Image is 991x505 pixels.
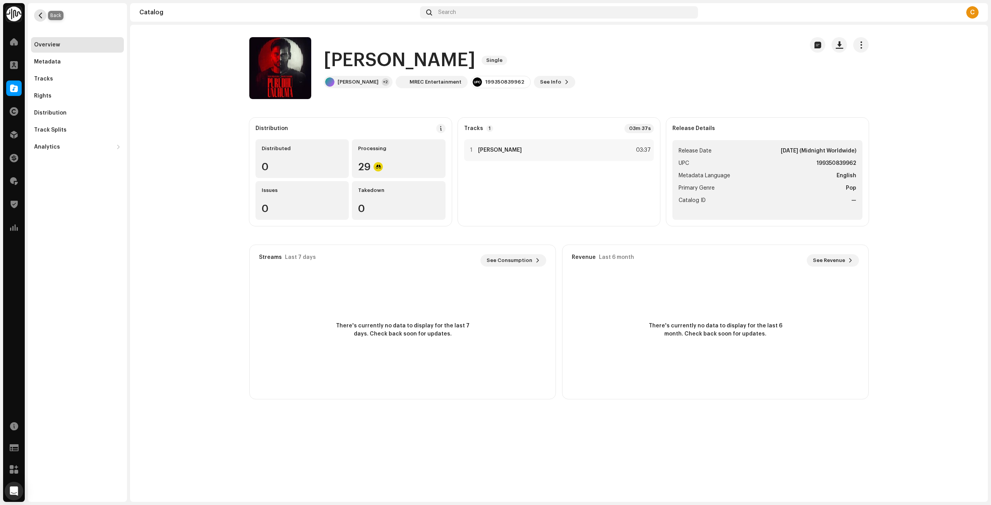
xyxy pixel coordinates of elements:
[139,9,417,15] div: Catalog
[259,254,282,260] div: Streams
[679,146,712,156] span: Release Date
[438,9,456,15] span: Search
[31,71,124,87] re-m-nav-item: Tracks
[679,196,706,205] span: Catalog ID
[572,254,596,260] div: Revenue
[807,254,859,267] button: See Revenue
[478,147,522,153] strong: [PERSON_NAME]
[31,122,124,138] re-m-nav-item: Track Splits
[31,88,124,104] re-m-nav-item: Rights
[837,171,856,180] strong: English
[482,56,507,65] span: Single
[540,74,561,90] span: See Info
[485,79,524,85] div: 199350839962
[34,76,53,82] div: Tracks
[816,159,856,168] strong: 199350839962
[851,196,856,205] strong: —
[31,105,124,121] re-m-nav-item: Distribution
[781,146,856,156] strong: [DATE] (Midnight Worldwide)
[646,322,785,338] span: There's currently no data to display for the last 6 month. Check back soon for updates.
[382,78,389,86] div: +2
[410,79,461,85] div: MREC Entertainment
[34,110,67,116] div: Distribution
[262,187,343,193] div: Issues
[534,76,575,88] button: See Info
[31,37,124,53] re-m-nav-item: Overview
[358,146,439,152] div: Processing
[634,146,651,155] div: 03:37
[31,54,124,70] re-m-nav-item: Metadata
[285,254,316,260] div: Last 7 days
[34,127,67,133] div: Track Splits
[624,124,654,133] div: 03m 37s
[31,139,124,155] re-m-nav-dropdown: Analytics
[679,183,715,193] span: Primary Genre
[34,42,60,48] div: Overview
[966,6,979,19] div: C
[846,183,856,193] strong: Pop
[480,254,546,267] button: See Consumption
[679,159,689,168] span: UPC
[333,322,472,338] span: There's currently no data to display for the last 7 days. Check back soon for updates.
[34,144,60,150] div: Analytics
[338,79,379,85] div: [PERSON_NAME]
[486,125,493,132] p-badge: 1
[262,146,343,152] div: Distributed
[397,77,406,87] img: c8ea3a4e-5b88-479e-b956-0f4692a96cf0
[599,254,634,260] div: Last 6 month
[813,253,845,268] span: See Revenue
[679,171,730,180] span: Metadata Language
[324,48,475,73] h1: [PERSON_NAME]
[6,6,22,22] img: 0f74c21f-6d1c-4dbc-9196-dbddad53419e
[255,125,288,132] div: Distribution
[672,125,715,132] strong: Release Details
[34,59,61,65] div: Metadata
[5,482,23,500] div: Open Intercom Messenger
[358,187,439,193] div: Takedown
[464,125,483,132] strong: Tracks
[487,253,532,268] span: See Consumption
[34,93,51,99] div: Rights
